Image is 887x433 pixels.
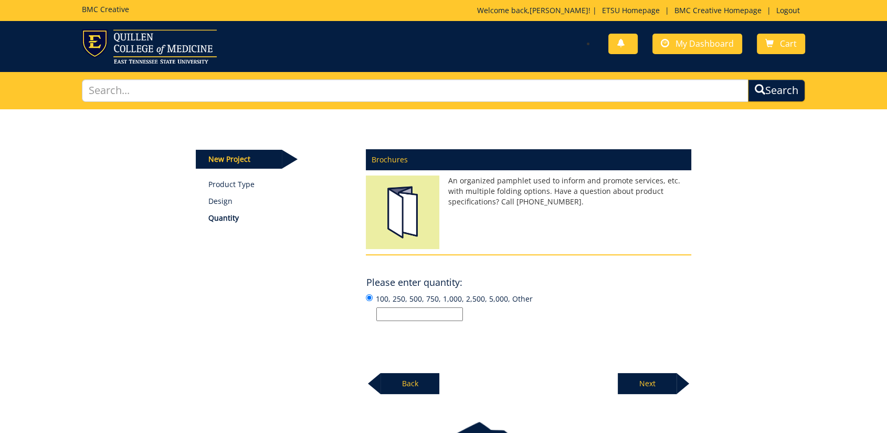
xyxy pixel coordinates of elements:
input: Search... [82,79,748,102]
a: [PERSON_NAME] [530,5,588,15]
p: Design [208,196,351,207]
h4: Please enter quantity: [366,277,462,288]
p: An organized pamphlet used to inform and promote services, etc. with multiple folding options. Ha... [366,176,691,207]
img: ETSU logo [82,29,217,64]
p: New Project [196,150,282,169]
span: My Dashboard [675,38,734,49]
span: Cart [780,38,797,49]
p: Back [381,373,439,394]
p: Quantity [208,213,351,223]
a: Logout [771,5,805,15]
a: My Dashboard [652,34,742,54]
label: 100, 250, 500, 750, 1,000, 2,500, 5,000, Other [366,293,691,321]
a: Product Type [208,179,351,190]
p: Welcome back, ! | | | [477,5,805,16]
p: Brochures [366,149,691,170]
a: ETSU Homepage [597,5,665,15]
a: BMC Creative Homepage [669,5,767,15]
input: 100, 250, 500, 750, 1,000, 2,500, 5,000, Other [376,307,463,321]
p: Next [618,373,677,394]
a: Cart [757,34,805,54]
input: 100, 250, 500, 750, 1,000, 2,500, 5,000, Other [366,294,373,301]
h5: BMC Creative [82,5,129,13]
button: Search [748,79,805,102]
